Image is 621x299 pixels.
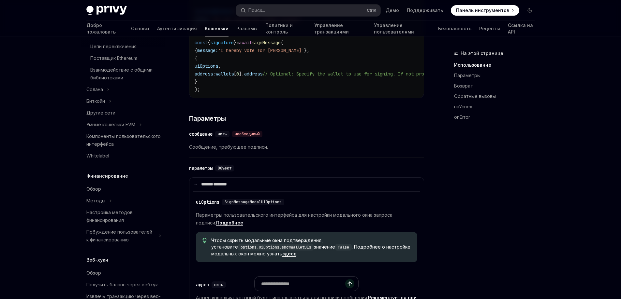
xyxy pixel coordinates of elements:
[508,22,533,34] font: Ссылка на API
[81,84,165,95] button: Переключить раздел Солана
[454,70,540,81] a: Параметры
[86,133,161,147] font: Компоненты пользовательского интерфейса
[86,198,105,203] font: Методы
[479,26,500,31] font: Рецепты
[81,150,165,162] a: Whitelabel
[525,5,535,16] button: Включить темный режим
[81,107,165,119] a: Другие сети
[211,238,323,250] font: Чтобы скрыть модальные окна подтверждения, установите
[479,21,500,36] a: Рецепты
[454,60,540,70] a: Использование
[157,26,197,31] font: Аутентификация
[386,7,399,14] a: Демо
[451,5,519,16] a: Панель инструментов
[236,40,239,46] span: =
[86,282,158,287] font: Получить баланс через вебхук
[218,48,304,53] span: 'I hereby vote for [PERSON_NAME]'
[215,71,234,77] span: wallets
[508,21,535,36] a: Ссылка на API
[197,48,218,53] span: message:
[367,8,374,13] font: Ctrl
[195,87,200,92] span: );
[282,251,296,257] a: здесь
[262,71,521,77] span: // Optional: Specify the wallet to use for signing. If not provided, the first wallet will be used.
[81,207,165,226] a: Настройка методов финансирования
[81,52,165,64] a: Поставщик Ethereum
[454,83,473,88] font: Возврат
[461,50,503,56] font: На этой странице
[454,73,481,78] font: Параметры
[454,114,470,120] font: onError
[90,67,153,80] font: Взаимодействие с общими библиотеками
[261,277,345,291] input: Задайте вопрос...
[157,21,197,36] a: Аутентификация
[86,122,135,127] font: Умные кошельки EVM
[86,22,116,34] font: Добро пожаловать
[234,40,236,46] span: }
[81,195,165,207] button: Переключить раздел «Методы»
[81,267,165,279] a: Обзор
[454,62,491,68] font: Использование
[86,270,101,276] font: Обзор
[345,279,354,288] button: Отправить сообщение
[195,55,197,61] span: {
[86,229,152,242] font: Побуждение пользователей к финансированию
[189,115,226,122] font: Параметры
[304,48,309,53] span: },
[86,87,103,92] font: Солана
[86,186,101,192] font: Обзор
[374,22,414,34] font: Управление пользователями
[81,279,165,291] a: Получить баланс через вебхук
[218,166,231,171] font: Объект
[218,63,221,69] span: ,
[211,244,410,256] font: . Подробнее о настройке модальных окон можно узнать
[454,91,540,102] a: Обратные вызовы
[216,220,243,225] font: Подробнее
[81,183,165,195] a: Обзор
[248,7,265,13] font: Поиск...
[407,7,443,14] a: Поддерживать
[236,26,258,31] font: Разъемы
[81,119,165,130] button: Переключить раздел «Умные кошельки EVM»
[236,71,239,77] span: 0
[131,21,149,36] a: Основы
[335,244,352,251] code: false
[210,40,234,46] span: signature
[281,40,283,46] span: (
[454,112,540,122] a: onError
[81,130,165,150] a: Компоненты пользовательского интерфейса
[81,64,165,84] a: Взаимодействие с общими библиотеками
[296,251,297,256] font: .
[265,21,306,36] a: Политики и контроль
[454,102,540,112] a: наУспех
[205,26,229,31] font: Кошельки
[86,153,109,158] font: Whitelabel
[86,173,128,179] font: Финансирование
[195,40,208,46] span: const
[202,238,207,244] svg: Кончик
[196,212,392,225] font: Параметры пользовательского интерфейса для настройки модального окна запроса подписи.
[205,21,229,36] a: Кошельки
[438,26,471,31] font: Безопасность
[208,40,210,46] span: {
[235,131,260,137] font: необходимый
[195,79,197,85] span: }
[189,144,268,150] font: Сообщение, требующее подписи.
[456,7,509,13] font: Панель инструментов
[454,93,496,99] font: Обратные вызовы
[81,95,165,107] button: Переключить раздел Bitcoin
[374,21,430,36] a: Управление пользователями
[189,131,213,137] font: сообщение
[131,26,149,31] font: Основы
[225,199,282,205] font: SignMessageModalUIOptions
[374,8,377,13] font: K
[86,110,115,116] font: Другие сети
[234,71,236,77] span: [
[86,21,124,36] a: Добро пожаловать
[86,210,133,223] font: Настройка методов финансирования
[314,21,366,36] a: Управление транзакциями
[314,22,349,34] font: Управление транзакциями
[239,40,252,46] span: await
[86,6,127,15] img: темный логотип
